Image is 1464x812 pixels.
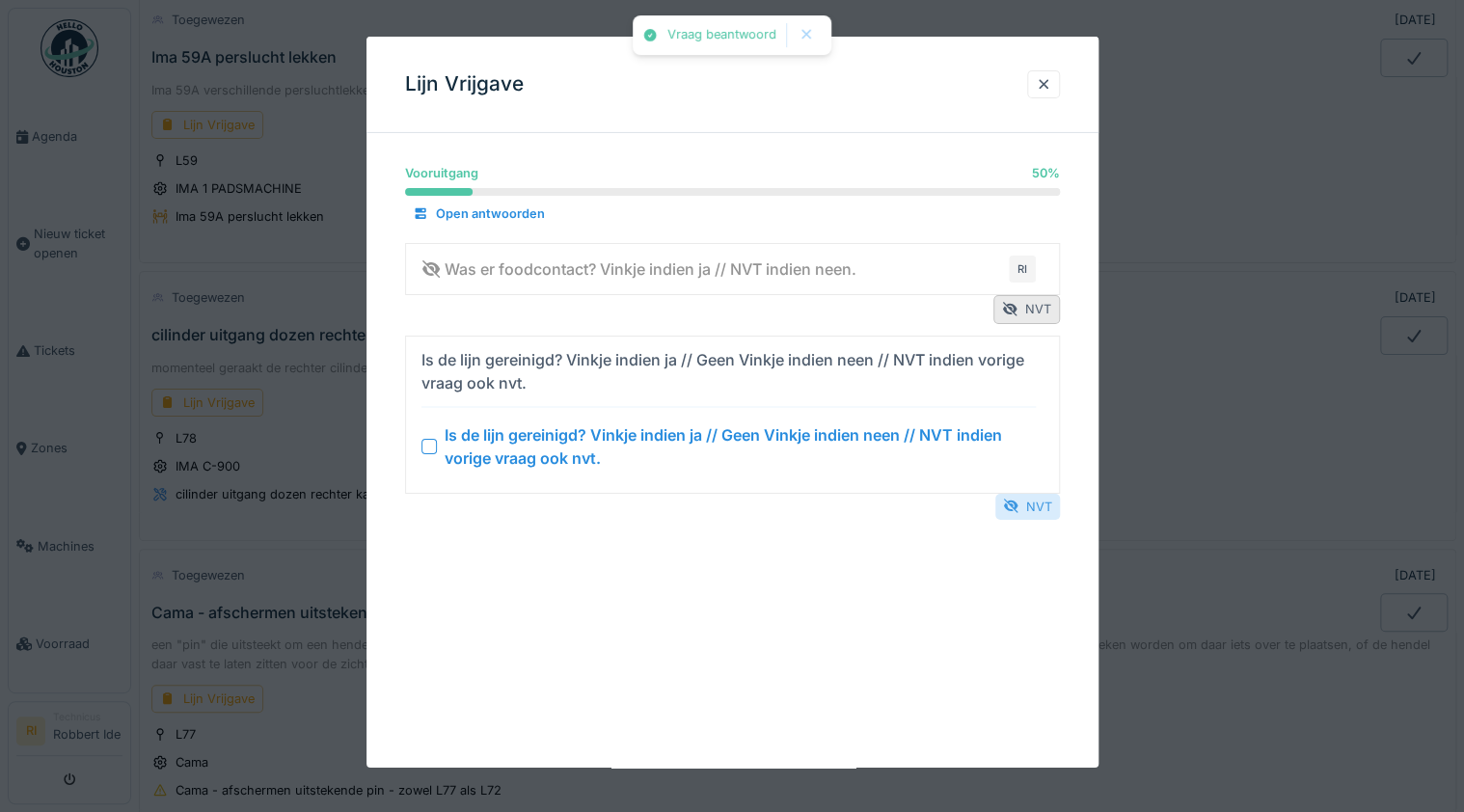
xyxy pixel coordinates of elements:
[445,422,1036,469] div: Is de lijn gereinigd? Vinkje indien ja // Geen Vinkje indien neen // NVT indien vorige vraag ook ...
[405,188,1060,196] progress: 50 %
[1009,256,1036,283] div: RI
[405,164,478,182] div: Vooruitgang
[421,257,856,281] div: Was er foodcontact? Vinkje indien ja // NVT indien neen.
[1032,164,1060,182] div: 50 %
[405,72,524,96] h3: Lijn Vrijgave
[993,295,1060,323] div: NVT
[405,201,553,227] div: Open antwoorden
[995,493,1060,519] div: NVT
[667,27,776,43] div: Vraag beantwoord
[414,251,1051,286] summary: Was er foodcontact? Vinkje indien ja // NVT indien neen.RI
[414,343,1051,484] summary: Is de lijn gereinigd? Vinkje indien ja // Geen Vinkje indien neen // NVT indien vorige vraag ook ...
[421,347,1028,393] div: Is de lijn gereinigd? Vinkje indien ja // Geen Vinkje indien neen // NVT indien vorige vraag ook ...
